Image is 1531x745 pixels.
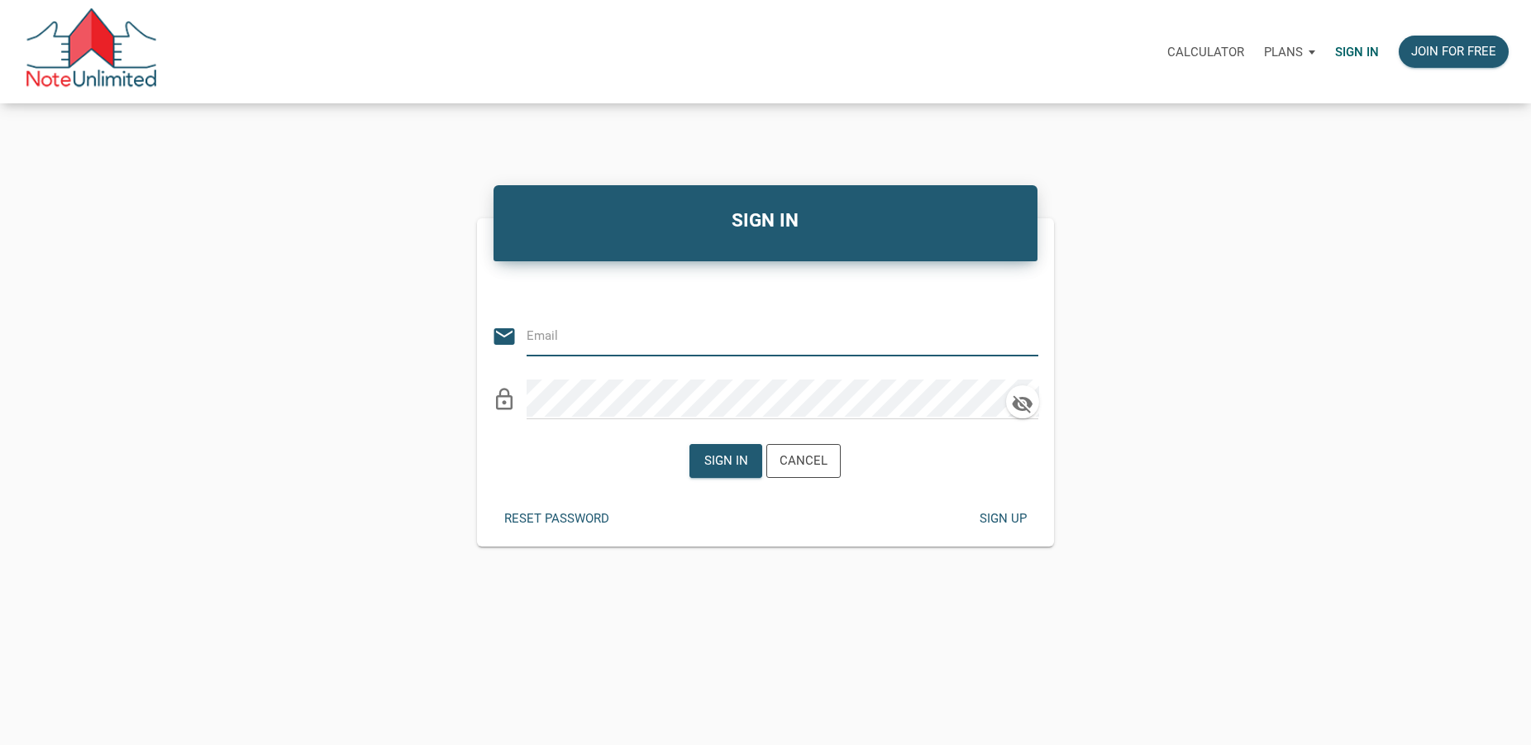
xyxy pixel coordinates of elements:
[689,444,762,478] button: Sign in
[1411,42,1496,61] div: Join for free
[1399,36,1509,68] button: Join for free
[1389,26,1519,78] a: Join for free
[492,387,517,412] i: lock_outline
[1167,45,1244,60] p: Calculator
[979,509,1026,528] div: Sign up
[704,451,748,470] div: Sign in
[506,207,1026,235] h4: SIGN IN
[766,444,841,478] button: Cancel
[1254,27,1325,77] button: Plans
[504,509,609,528] div: Reset password
[1325,26,1389,78] a: Sign in
[1335,45,1379,60] p: Sign in
[25,8,158,95] img: NoteUnlimited
[1254,26,1325,78] a: Plans
[527,317,1014,354] input: Email
[1264,45,1303,60] p: Plans
[1157,26,1254,78] a: Calculator
[492,503,622,535] button: Reset password
[780,451,828,470] div: Cancel
[966,503,1039,535] button: Sign up
[492,324,517,349] i: email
